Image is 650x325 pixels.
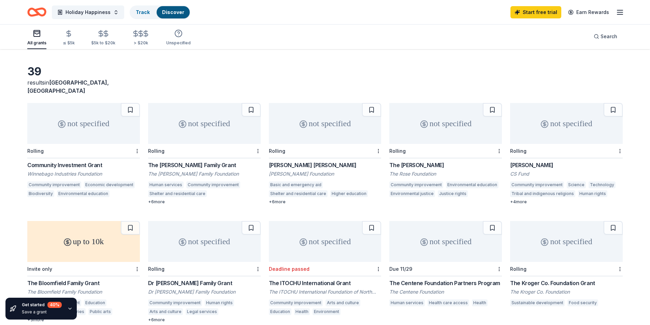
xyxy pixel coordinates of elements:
div: Winnebago Industries Foundation [27,171,140,177]
div: Basic and emergency aid [269,181,323,188]
div: The Bloomfield Family Foundation [27,289,140,295]
a: not specifiedDeadline passedThe ITOCHU International GrantThe ITOCHU International Foundation of ... [269,221,381,317]
div: not specified [269,221,381,262]
div: Arts and culture [148,308,183,315]
span: Search [601,32,617,41]
div: CS Fund [510,171,623,177]
div: Environmental education [446,181,499,188]
a: not specifiedRolling[PERSON_NAME] [PERSON_NAME][PERSON_NAME] FoundationBasic and emergency aidShe... [269,103,381,205]
div: not specified [510,221,623,262]
a: Discover [162,9,184,15]
a: not specifiedRolling[PERSON_NAME]CS FundCommunity improvementScienceTechnologyTribal and indigeno... [510,103,623,205]
div: Human services [148,181,184,188]
button: $5k to $20k [91,27,115,49]
div: not specified [148,221,261,262]
a: Track [136,9,150,15]
div: + 6 more [148,199,261,205]
div: Community improvement [148,299,202,306]
div: Food security [567,299,598,306]
div: Health care access [428,299,469,306]
div: + 6 more [269,199,381,205]
div: The Kroger Co. Foundation Grant [510,279,623,287]
div: [PERSON_NAME] [PERSON_NAME] [269,161,381,169]
div: The Kroger Co. Foundation [510,289,623,295]
div: [PERSON_NAME] [510,161,623,169]
div: Environmental justice [389,190,435,197]
div: Community improvement [389,181,443,188]
a: not specifiedRollingCommunity Investment GrantWinnebago Industries FoundationCommunity improvemen... [27,103,140,199]
div: Education [269,308,291,315]
a: not specifiedRollingThe [PERSON_NAME]The Rose FoundationCommunity improvementEnvironmental educat... [389,103,502,199]
button: All grants [27,27,46,49]
div: + 4 more [510,199,623,205]
a: not specifiedRollingDr [PERSON_NAME] Family GrantDr [PERSON_NAME] Family FoundationCommunity impr... [148,221,261,323]
div: Dr [PERSON_NAME] Family Foundation [148,289,261,295]
div: The Rose Foundation [389,171,502,177]
div: Community Investment Grant [27,161,140,169]
div: Rolling [510,266,526,272]
div: Sustainable development [510,299,565,306]
a: Start free trial [510,6,561,18]
a: not specifiedRollingThe [PERSON_NAME] Family GrantThe [PERSON_NAME] Family FoundationHuman servic... [148,103,261,205]
div: Economic development [84,181,135,188]
div: Due 11/29 [389,266,412,272]
div: not specified [389,221,502,262]
button: TrackDiscover [130,5,190,19]
div: Legal services [186,308,218,315]
div: Community improvement [510,181,564,188]
button: Search [588,30,623,43]
div: Biodiversity [27,190,54,197]
div: up to 10k [27,221,140,262]
div: The [PERSON_NAME] Family Foundation [148,171,261,177]
div: Higher education [330,190,368,197]
div: $5k to $20k [91,40,115,46]
div: not specified [510,103,623,144]
span: Holiday Happiness [66,8,111,16]
div: Deadline passed [269,266,309,272]
div: Rolling [389,148,406,154]
div: > $20k [132,40,150,46]
div: The [PERSON_NAME] [389,161,502,169]
div: results [27,78,140,95]
div: Environment [313,308,341,315]
div: not specified [269,103,381,144]
div: Science [567,181,586,188]
div: Health [472,299,488,306]
div: Rolling [148,266,164,272]
div: Invite only [27,266,52,272]
div: Human rights [205,299,234,306]
button: > $20k [132,27,150,49]
div: Dr [PERSON_NAME] Family Grant [148,279,261,287]
div: Community improvement [27,181,81,188]
div: All grants [27,40,46,46]
span: in [27,79,109,94]
div: Rolling [510,148,526,154]
div: Community improvement [186,181,240,188]
span: [GEOGRAPHIC_DATA], [GEOGRAPHIC_DATA] [27,79,109,94]
div: Shelter and residential care [269,190,328,197]
button: Holiday Happiness [52,5,124,19]
div: Rolling [269,148,285,154]
a: Earn Rewards [564,6,613,18]
div: Save a grant [22,309,62,315]
div: The ITOCHU International Foundation of North America Inc [269,289,381,295]
div: Rolling [27,148,44,154]
div: not specified [148,103,261,144]
div: Tribal and indigenous religions [510,190,575,197]
div: Human services [389,299,425,306]
div: Technology [589,181,616,188]
div: Shelter and residential care [148,190,207,197]
div: not specified [389,103,502,144]
div: The Centene Foundation Partners Program [389,279,502,287]
div: The Centene Foundation [389,289,502,295]
a: Home [27,4,46,20]
div: Unspecified [166,40,191,46]
div: [PERSON_NAME] Foundation [269,171,381,177]
div: Rolling [148,148,164,154]
div: Environmental education [57,190,110,197]
div: Arts and culture [326,299,360,306]
button: ≤ $5k [63,27,75,49]
a: not specifiedDue 11/29The Centene Foundation Partners ProgramThe Centene FoundationHuman services... [389,221,502,308]
a: up to 10kInvite onlyThe Bloomfield Family GrantThe Bloomfield Family FoundationCommunity improvem... [27,221,140,323]
div: Get started [22,302,62,308]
